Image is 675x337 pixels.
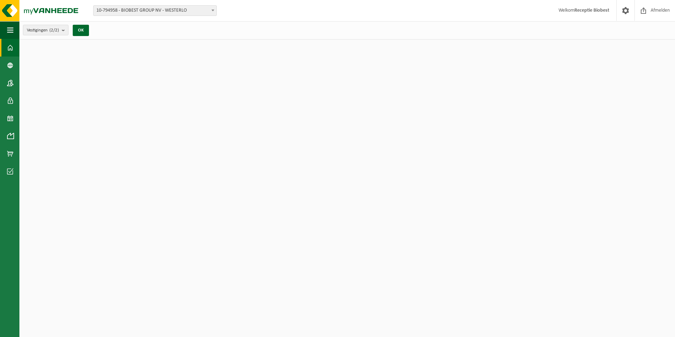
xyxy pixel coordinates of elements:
button: OK [73,25,89,36]
strong: Receptie Biobest [574,8,609,13]
span: 10-794958 - BIOBEST GROUP NV - WESTERLO [93,5,217,16]
button: Vestigingen(2/2) [23,25,68,35]
count: (2/2) [49,28,59,32]
span: Vestigingen [27,25,59,36]
span: 10-794958 - BIOBEST GROUP NV - WESTERLO [94,6,216,16]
